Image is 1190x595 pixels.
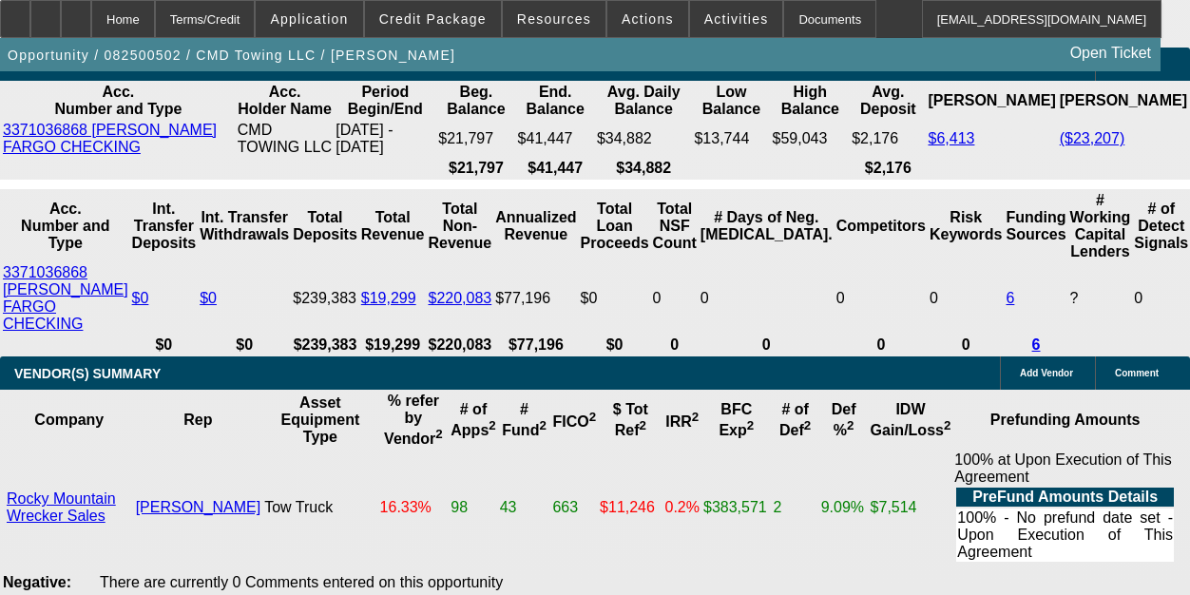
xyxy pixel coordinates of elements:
a: 6 [1006,290,1014,306]
a: Open Ticket [1063,37,1159,69]
span: Opportunity / 082500502 / CMD Towing LLC / [PERSON_NAME] [8,48,455,63]
th: Total Loan Proceeds [580,191,650,261]
div: $77,196 [495,290,576,307]
th: # of Detect Signals [1133,191,1189,261]
th: Acc. Number and Type [2,191,129,261]
span: Activities [704,11,769,27]
th: Funding Sources [1005,191,1066,261]
span: Application [270,11,348,27]
th: Int. Transfer Deposits [131,191,198,261]
a: 6 [1032,336,1041,353]
th: Total Deposits [292,191,358,261]
th: $41,447 [517,159,594,178]
td: $0 [580,263,650,334]
sup: 2 [589,410,596,424]
a: ($23,207) [1060,130,1125,146]
td: 100% - No prefund date set - Upon Execution of This Agreement [956,509,1174,562]
span: Refresh to pull Number of Working Capital Lenders [1070,290,1079,306]
sup: 2 [692,410,699,424]
b: Prefunding Amounts [990,412,1141,428]
sup: 2 [747,418,754,432]
div: 100% at Upon Execution of This Agreement [954,451,1176,564]
th: $239,383 [292,336,358,355]
th: $0 [131,336,198,355]
th: Acc. Number and Type [2,83,235,119]
th: Competitors [835,191,927,261]
th: Total Revenue [360,191,426,261]
th: $77,196 [494,336,577,355]
th: High Balance [772,83,850,119]
th: Acc. Holder Name [237,83,334,119]
th: 0 [835,336,927,355]
td: 663 [551,451,597,565]
td: $239,383 [292,263,358,334]
th: Annualized Revenue [494,191,577,261]
th: $220,083 [427,336,492,355]
b: Asset Equipment Type [281,394,360,445]
td: 0 [700,263,834,334]
a: Rocky Mountain Wrecker Sales [7,490,116,524]
td: 0 [835,263,927,334]
b: FICO [552,413,596,430]
th: $21,797 [437,159,514,178]
th: Avg. Deposit [851,83,925,119]
b: # of Apps [451,401,495,438]
td: 0 [929,263,1003,334]
th: Total Non-Revenue [427,191,492,261]
td: 0.2% [664,451,701,565]
a: $19,299 [361,290,416,306]
b: PreFund Amounts Details [972,489,1158,505]
th: End. Balance [517,83,594,119]
td: 43 [499,451,550,565]
td: 0 [1133,263,1189,334]
b: Rep [183,412,212,428]
a: $0 [200,290,217,306]
b: # Fund [502,401,547,438]
th: $0 [580,336,650,355]
b: BFC Exp [719,401,754,438]
sup: 2 [847,418,854,432]
span: Resources [517,11,591,27]
sup: 2 [435,427,442,441]
sup: 2 [804,418,811,432]
a: $0 [132,290,149,306]
th: 0 [700,336,834,355]
sup: 2 [489,418,495,432]
b: $ Tot Ref [613,401,648,438]
b: IRR [665,413,699,430]
td: $383,571 [702,451,771,565]
td: $59,043 [772,121,850,157]
th: [PERSON_NAME] [927,83,1056,119]
th: Beg. Balance [437,83,514,119]
b: IDW Gain/Loss [871,401,951,438]
td: $13,744 [693,121,769,157]
td: 9.09% [820,451,868,565]
th: $0 [199,336,290,355]
b: % refer by Vendor [384,393,443,447]
td: $34,882 [596,121,692,157]
th: # Days of Neg. [MEDICAL_DATA]. [700,191,834,261]
th: $2,176 [851,159,925,178]
button: Application [256,1,362,37]
a: $220,083 [428,290,491,306]
b: Negative: [3,574,71,590]
td: $2,176 [851,121,925,157]
span: VENDOR(S) SUMMARY [14,366,161,381]
b: Def % [832,401,856,438]
b: Company [34,412,104,428]
sup: 2 [539,418,546,432]
td: $21,797 [437,121,514,157]
td: $11,246 [599,451,662,565]
a: [PERSON_NAME] [136,499,261,515]
th: Int. Transfer Withdrawals [199,191,290,261]
span: Comment [1115,368,1159,378]
th: $19,299 [360,336,426,355]
sup: 2 [639,418,645,432]
th: 0 [652,336,698,355]
td: $41,447 [517,121,594,157]
th: $34,882 [596,159,692,178]
button: Activities [690,1,783,37]
b: # of Def [779,401,811,438]
th: Avg. Daily Balance [596,83,692,119]
th: [PERSON_NAME] [1059,83,1188,119]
